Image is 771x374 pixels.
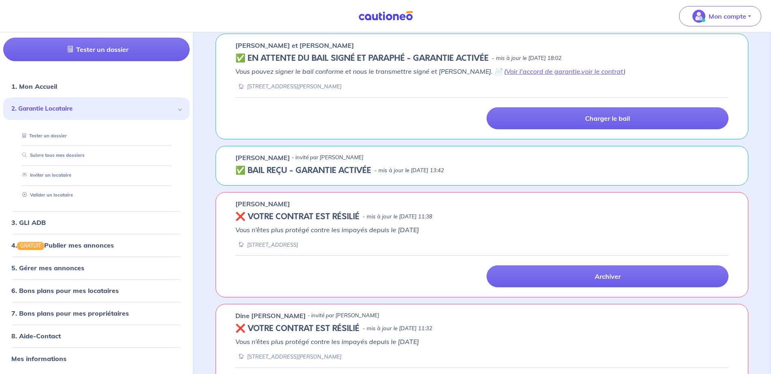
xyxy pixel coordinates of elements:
span: 2. Garantie Locataire [11,104,175,113]
div: 3. GLI ADB [3,214,190,231]
div: state: CONTRACT-SIGNED, Context: FINISHED,IS-GL-CAUTION [235,53,728,63]
div: state: CONTRACT-VALIDATED, Context: NOT-LESSOR,IS-GL-CAUTION [235,166,728,175]
div: 5. Gérer mes annonces [3,260,190,276]
div: 2. Garantie Locataire [3,98,190,120]
h5: ✅ BAIL REÇU - GARANTIE ACTIVÉE [235,166,371,175]
p: Vous n’êtes plus protégé contre les impayés depuis le [DATE] [235,225,728,235]
div: Mes informations [3,350,190,367]
a: Charger le bail [487,107,728,129]
div: Suivre tous mes dossiers [13,149,180,162]
div: 6. Bons plans pour mes locataires [3,282,190,299]
div: [STREET_ADDRESS] [235,241,298,249]
div: [STREET_ADDRESS][PERSON_NAME] [235,83,342,90]
a: voir le contrat [581,67,624,75]
a: 8. Aide-Contact [11,332,61,340]
p: Charger le bail [585,114,630,122]
p: - invité par [PERSON_NAME] [308,312,379,320]
p: [PERSON_NAME] et [PERSON_NAME] [235,41,354,50]
div: 1. Mon Accueil [3,78,190,94]
a: Inviter un locataire [19,173,71,178]
p: - invité par [PERSON_NAME] [292,154,363,162]
div: Inviter un locataire [13,169,180,182]
a: 7. Bons plans pour mes propriétaires [11,309,129,317]
p: - mis à jour le [DATE] 11:38 [363,213,432,221]
div: Valider un locataire [13,188,180,202]
a: Voir l'accord de garantie [506,67,580,75]
p: - mis à jour le [DATE] 13:42 [374,167,444,175]
div: [STREET_ADDRESS][PERSON_NAME] [235,353,342,361]
p: Archiver [595,272,621,280]
div: 7. Bons plans pour mes propriétaires [3,305,190,321]
img: Cautioneo [355,11,416,21]
a: Valider un locataire [19,192,73,198]
a: 1. Mon Accueil [11,82,57,90]
a: Mes informations [11,355,66,363]
div: 8. Aide-Contact [3,328,190,344]
a: 5. Gérer mes annonces [11,264,84,272]
div: state: REVOKED, Context: , [235,212,728,222]
img: illu_account_valid_menu.svg [692,10,705,23]
a: 6. Bons plans pour mes locataires [11,286,119,295]
p: Dine [PERSON_NAME] [235,311,306,321]
div: state: REVOKED, Context: , [235,324,728,333]
div: 4.GRATUITPublier mes annonces [3,237,190,253]
div: Tester un dossier [13,129,180,143]
a: Suivre tous mes dossiers [19,153,85,158]
a: Archiver [487,265,728,287]
a: Tester un dossier [19,133,67,139]
em: Vous pouvez signer le bail conforme et nous le transmettre signé et [PERSON_NAME]. 📄 ( , ) [235,67,626,75]
h5: ✅️️️ EN ATTENTE DU BAIL SIGNÉ ET PARAPHÉ - GARANTIE ACTIVÉE [235,53,489,63]
a: Tester un dossier [3,38,190,61]
a: 3. GLI ADB [11,218,46,227]
h5: ❌ VOTRE CONTRAT EST RÉSILIÉ [235,324,359,333]
h5: ❌ VOTRE CONTRAT EST RÉSILIÉ [235,212,359,222]
p: Vous n’êtes plus protégé contre les impayés depuis le [DATE] [235,337,728,346]
p: [PERSON_NAME] [235,153,290,162]
a: 4.GRATUITPublier mes annonces [11,241,114,249]
p: - mis à jour le [DATE] 18:02 [492,54,562,62]
button: illu_account_valid_menu.svgMon compte [679,6,761,26]
p: [PERSON_NAME] [235,199,290,209]
p: Mon compte [709,11,746,21]
p: - mis à jour le [DATE] 11:32 [363,325,432,333]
